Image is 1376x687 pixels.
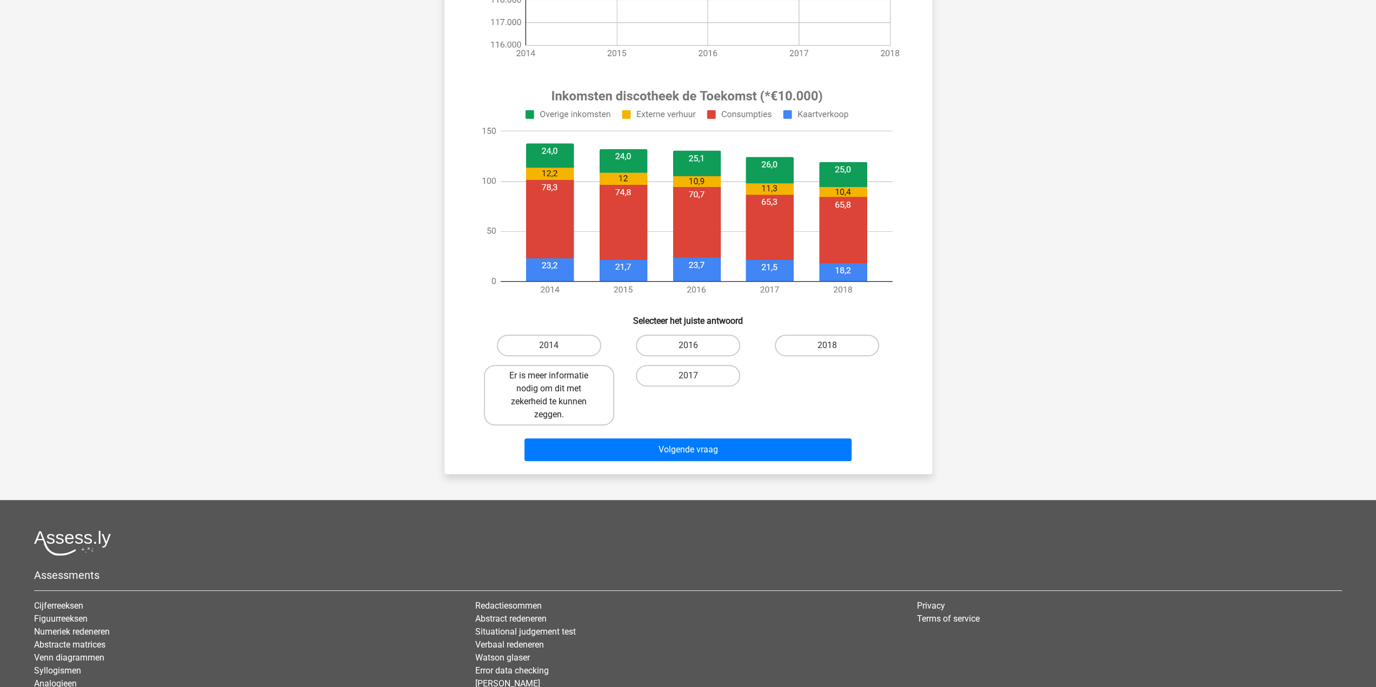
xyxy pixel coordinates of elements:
[34,665,81,676] a: Syllogismen
[636,365,740,386] label: 2017
[497,335,601,356] label: 2014
[462,307,915,326] h6: Selecteer het juiste antwoord
[917,601,945,611] a: Privacy
[34,639,105,650] a: Abstracte matrices
[34,601,83,611] a: Cijferreeksen
[917,613,980,624] a: Terms of service
[524,438,852,461] button: Volgende vraag
[34,652,104,663] a: Venn diagrammen
[475,665,549,676] a: Error data checking
[475,601,542,611] a: Redactiesommen
[34,569,1342,582] h5: Assessments
[475,613,547,624] a: Abstract redeneren
[475,626,576,637] a: Situational judgement test
[34,530,111,556] img: Assessly logo
[484,365,614,425] label: Er is meer informatie nodig om dit met zekerheid te kunnen zeggen.
[775,335,879,356] label: 2018
[475,639,544,650] a: Verbaal redeneren
[34,626,110,637] a: Numeriek redeneren
[475,652,530,663] a: Watson glaser
[34,613,88,624] a: Figuurreeksen
[636,335,740,356] label: 2016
